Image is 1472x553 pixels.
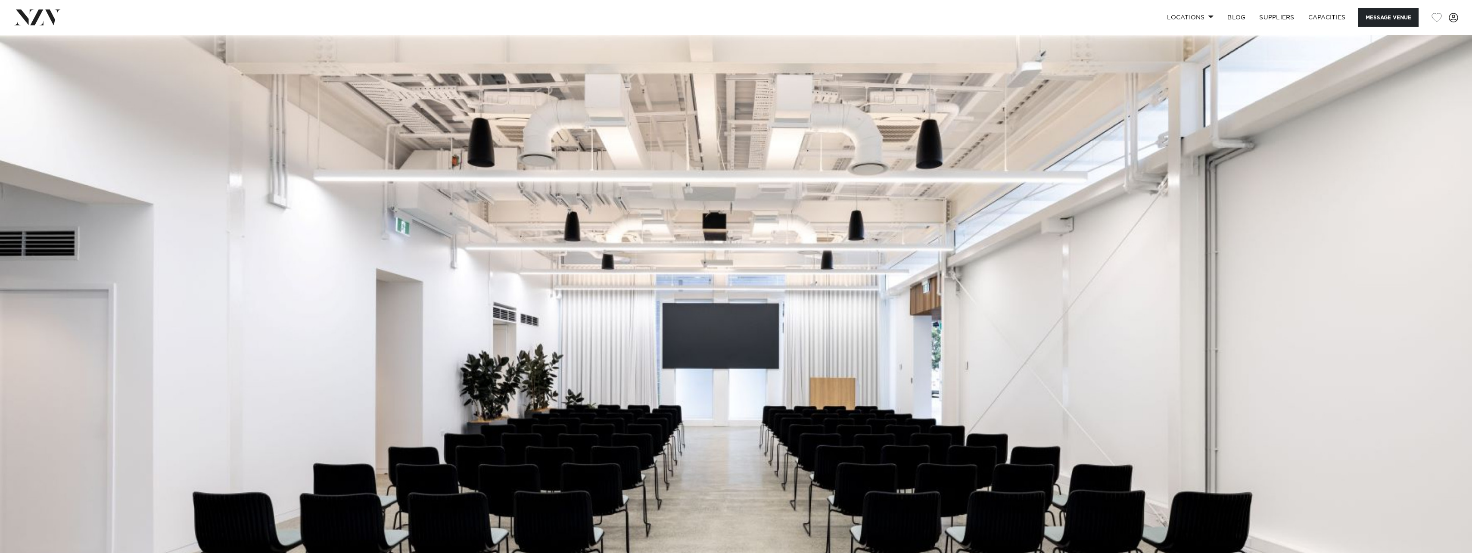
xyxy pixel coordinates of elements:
a: Locations [1160,8,1220,27]
a: Capacities [1301,8,1353,27]
img: nzv-logo.png [14,9,61,25]
a: BLOG [1220,8,1252,27]
a: SUPPLIERS [1252,8,1301,27]
button: Message Venue [1358,8,1419,27]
